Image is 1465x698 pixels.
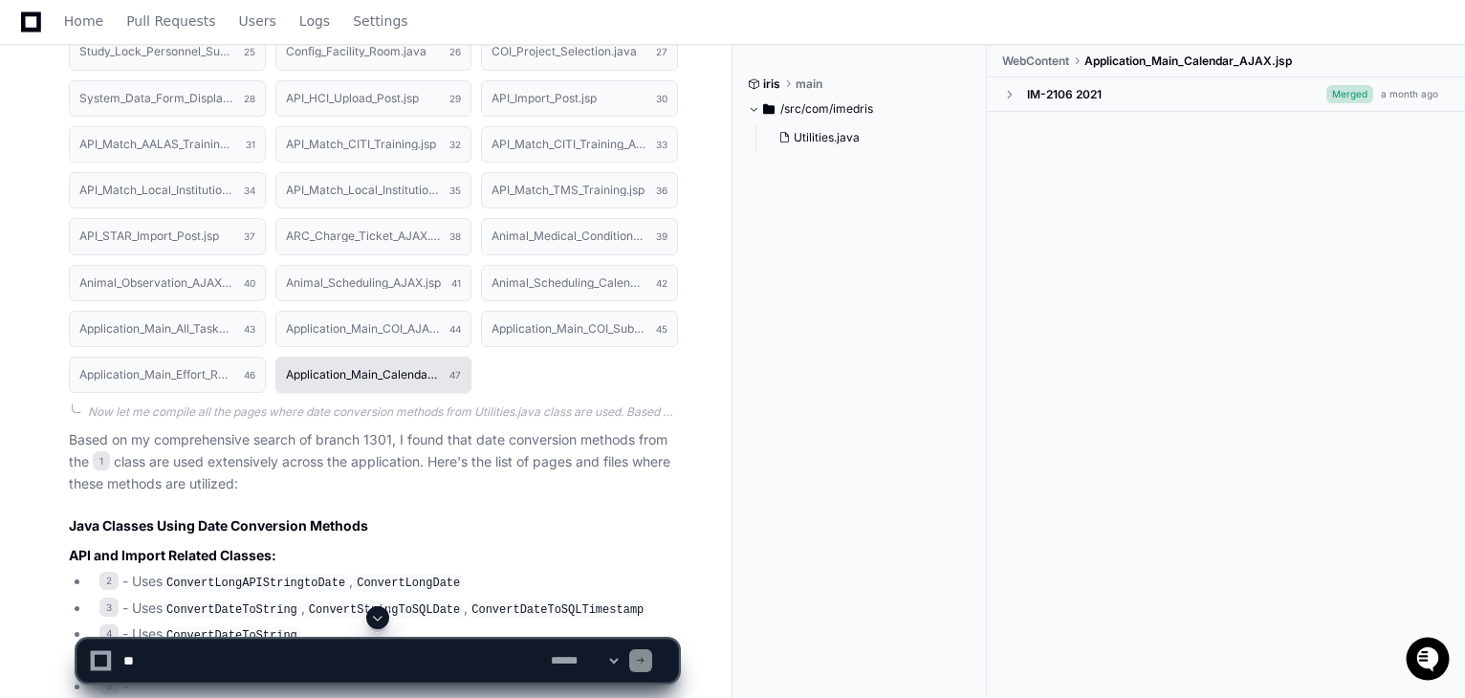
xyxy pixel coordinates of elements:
[1404,635,1455,687] iframe: Open customer support
[1027,87,1102,102] div: IM-2106 2021
[69,429,678,494] p: Based on my comprehensive search of branch 1301, I found that date conversion methods from the cl...
[79,369,234,381] h1: Application_Main_Effort_Reporting_AJAX.jsp
[65,162,250,177] div: We're offline, we'll be back soon
[69,33,266,70] button: Study_Lock_Personnel_Sub_Comparator.java25
[79,93,234,104] h1: System_Data_Form_Display.java
[93,451,110,470] span: 1
[449,229,461,244] span: 38
[481,33,678,70] button: COI_Project_Selection.java27
[468,601,647,619] code: ConvertDateToSQLTimestamp
[492,323,646,335] h1: Application_Main_COI_Submission_AJAX.jsp
[492,139,646,150] h1: API_Match_CITI_Training_AJAX.jsp
[275,172,472,208] button: API_Match_Local_Institutional_Training_AJAX.jsp35
[69,172,266,208] button: API_Match_Local_Institutional_Training.jsp34
[79,185,234,196] h1: API_Match_Local_Institutional_Training.jsp
[481,218,678,254] button: Animal_Medical_Conditions_AJAX.jsp39
[275,265,472,301] button: Animal_Scheduling_AJAX.jsp41
[244,229,255,244] span: 37
[656,321,667,337] span: 45
[99,572,119,591] span: 2
[65,142,314,162] div: Start new chat
[481,311,678,347] button: Application_Main_COI_Submission_AJAX.jsp45
[90,598,678,621] li: - Uses , ,
[1381,87,1438,101] div: a month ago
[449,137,461,152] span: 32
[656,137,667,152] span: 33
[64,15,103,27] span: Home
[353,15,407,27] span: Settings
[163,575,349,592] code: ConvertLongAPIStringtoDate
[69,80,266,117] button: System_Data_Form_Display.java28
[163,601,301,619] code: ConvertDateToString
[190,201,231,215] span: Pylon
[135,200,231,215] a: Powered byPylon
[275,357,472,393] button: Application_Main_Calendar_AJAX.jsp47
[794,130,860,145] span: Utilities.java
[90,571,678,594] li: - Uses ,
[79,323,234,335] h1: Application_Main_All_Tasks_AJAX.jsp
[449,44,461,59] span: 26
[286,185,441,196] h1: API_Match_Local_Institutional_Training_AJAX.jsp
[69,516,678,535] h2: Java Classes Using Date Conversion Methods
[286,93,419,104] h1: API_HCI_Upload_Post.jsp
[286,369,441,381] h1: Application_Main_Calendar_AJAX.jsp
[79,46,234,57] h1: Study_Lock_Personnel_Sub_Comparator.java
[69,126,266,163] button: API_Match_AALAS_Training.jsp31
[481,80,678,117] button: API_Import_Post.jsp30
[325,148,348,171] button: Start new chat
[1326,85,1373,103] span: Merged
[481,265,678,301] button: Animal_Scheduling_Calendar.jsp42
[492,93,597,104] h1: API_Import_Post.jsp
[656,275,667,291] span: 42
[449,367,461,382] span: 47
[275,33,472,70] button: Config_Facility_Room.java26
[69,218,266,254] button: API_STAR_Import_Post.jsp37
[275,218,472,254] button: ARC_Charge_Ticket_AJAX.jsp38
[244,321,255,337] span: 43
[19,19,57,57] img: PlayerZero
[286,323,441,335] h1: Application_Main_COI_AJAX.jsp
[1084,54,1292,69] span: Application_Main_Calendar_AJAX.jsp
[492,277,646,289] h1: Animal_Scheduling_Calendar.jsp
[481,126,678,163] button: API_Match_CITI_Training_AJAX.jsp33
[305,601,464,619] code: ConvertStringToSQLDate
[244,44,255,59] span: 25
[239,15,276,27] span: Users
[79,139,236,150] h1: API_Match_AALAS_Training.jsp
[69,357,266,393] button: Application_Main_Effort_Reporting_AJAX.jsp46
[492,46,637,57] h1: COI_Project_Selection.java
[771,124,961,151] button: Utilities.java
[79,230,219,242] h1: API_STAR_Import_Post.jsp
[299,15,330,27] span: Logs
[449,183,461,198] span: 35
[796,76,822,92] span: main
[244,275,255,291] span: 40
[246,137,255,152] span: 31
[244,367,255,382] span: 46
[492,185,645,196] h1: API_Match_TMS_Training.jsp
[275,80,472,117] button: API_HCI_Upload_Post.jsp29
[19,76,348,107] div: Welcome
[275,311,472,347] button: Application_Main_COI_AJAX.jsp44
[126,15,215,27] span: Pull Requests
[1002,54,1069,69] span: WebContent
[286,230,441,242] h1: ARC_Charge_Ticket_AJAX.jsp
[656,229,667,244] span: 39
[763,98,775,120] svg: Directory
[449,91,461,106] span: 29
[449,321,461,337] span: 44
[748,94,973,124] button: /src/com/imedris
[79,277,234,289] h1: Animal_Observation_AJAX.jsp
[19,142,54,177] img: 1736555170064-99ba0984-63c1-480f-8ee9-699278ef63ed
[244,91,255,106] span: 28
[481,172,678,208] button: API_Match_TMS_Training.jsp36
[286,46,426,57] h1: Config_Facility_Room.java
[492,230,646,242] h1: Animal_Medical_Conditions_AJAX.jsp
[656,44,667,59] span: 27
[99,598,119,617] span: 3
[656,183,667,198] span: 36
[244,183,255,198] span: 34
[656,91,667,106] span: 30
[69,546,678,565] h3: API and Import Related Classes:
